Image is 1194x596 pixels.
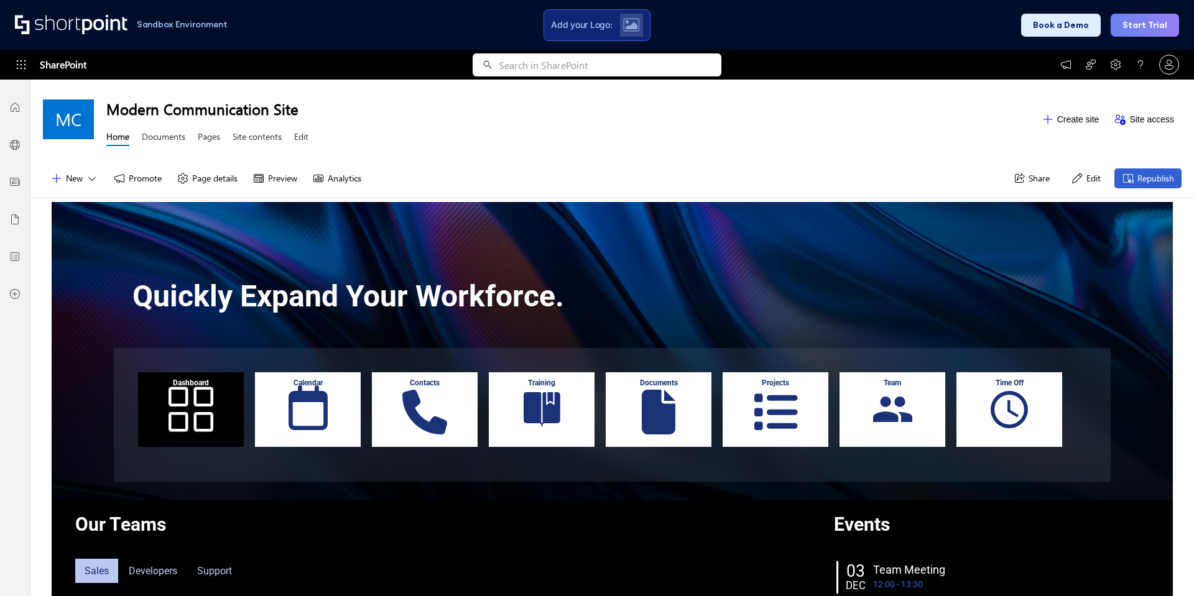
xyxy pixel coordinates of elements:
[258,378,358,387] div: Calendar
[43,168,106,188] button: New
[141,378,241,387] div: Dashboard
[245,168,305,188] button: Preview
[846,580,866,591] div: DEC
[119,559,187,583] div: Developers
[609,378,708,387] div: Documents
[188,559,241,583] div: Support
[375,378,474,387] div: Contacts
[492,378,591,387] div: Training
[137,21,228,28] h1: Sandbox Environment
[106,168,169,188] button: Promote
[142,131,185,146] a: Documents
[1063,168,1108,188] button: Edit
[75,513,166,535] strong: Our Teams
[132,278,564,314] span: Quickly Expand Your Workforce.
[1114,168,1182,188] button: Republish
[726,378,825,387] div: Projects
[499,53,721,76] input: Search in SharePoint
[106,131,129,146] a: Home
[873,578,1146,591] div: 12:00 - 13:30
[960,378,1059,387] div: Time Off
[551,19,612,30] span: Add your Logo:
[873,561,1146,578] div: Team Meeting
[294,131,308,146] a: Edit
[1111,14,1179,37] button: Start Trial
[198,131,220,146] a: Pages
[305,168,369,188] button: Analytics
[834,513,890,535] strong: Events
[1132,536,1194,596] iframe: Chat Widget
[843,378,942,387] div: Team
[106,99,1034,119] h1: Modern Communication Site
[1034,109,1107,129] button: Create site
[75,559,118,583] div: Sales
[623,18,639,32] img: Upload logo
[1006,168,1057,188] button: Share
[169,168,245,188] button: Page details
[55,109,81,129] span: MC
[40,50,86,80] span: SharePoint
[1106,109,1182,129] button: Site access
[846,564,866,579] div: 03
[233,131,282,146] a: Site contents
[1021,14,1101,37] button: Book a Demo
